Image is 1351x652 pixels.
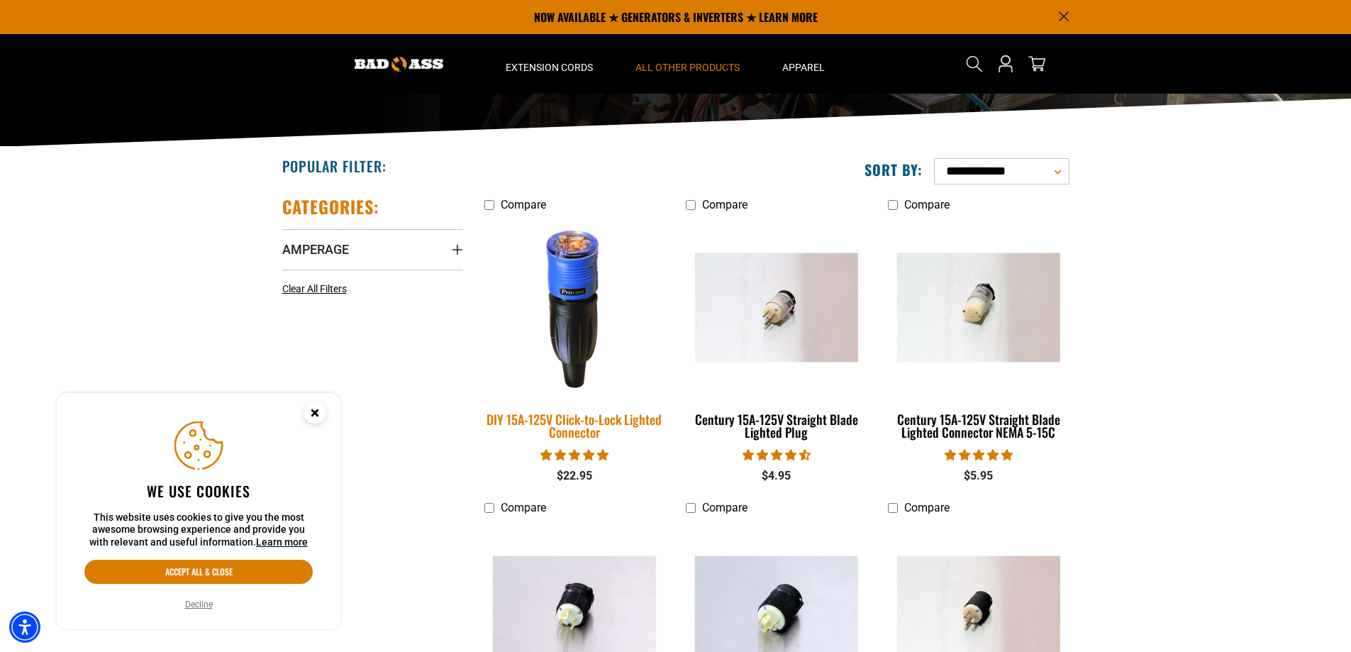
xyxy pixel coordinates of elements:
[282,196,380,218] h2: Categories:
[888,413,1069,438] div: Century 15A-125V Straight Blade Lighted Connector NEMA 5-15C
[686,413,867,438] div: Century 15A-125V Straight Blade Lighted Plug
[282,241,349,258] span: Amperage
[181,597,217,612] button: Decline
[686,468,867,485] div: $4.95
[540,448,608,462] span: 4.84 stars
[289,393,340,437] button: Close this option
[484,468,665,485] div: $22.95
[501,501,546,514] span: Compare
[994,34,1017,94] a: Open this option
[635,61,740,74] span: All Other Products
[888,468,1069,485] div: $5.95
[743,448,811,462] span: 4.38 stars
[963,53,986,75] summary: Search
[355,57,443,72] img: Bad Ass Extension Cords
[57,393,340,630] aside: Cookie Consent
[702,198,747,211] span: Compare
[889,253,1068,362] img: Century 15A-125V Straight Blade Lighted Connector NEMA 5-15C
[888,219,1069,447] a: Century 15A-125V Straight Blade Lighted Connector NEMA 5-15C Century 15A-125V Straight Blade Ligh...
[484,413,665,438] div: DIY 15A-125V Click-to-Lock Lighted Connector
[282,283,347,294] span: Clear All Filters
[945,448,1013,462] span: 5.00 stars
[614,34,761,94] summary: All Other Products
[9,612,40,643] div: Accessibility Menu
[686,219,867,447] a: Century 15A-125V Straight Blade Lighted Plug Century 15A-125V Straight Blade Lighted Plug
[84,512,313,549] p: This website uses cookies to give you the most awesome browsing experience and provide you with r...
[282,282,352,297] a: Clear All Filters
[904,501,950,514] span: Compare
[282,229,463,269] summary: Amperage
[501,198,546,211] span: Compare
[282,157,387,175] h2: Popular Filter:
[256,536,308,548] a: This website uses cookies to give you the most awesome browsing experience and provide you with r...
[702,501,747,514] span: Compare
[475,216,674,398] img: DIY 15A-125V Click-to-Lock Lighted Connector
[484,34,614,94] summary: Extension Cords
[484,219,665,447] a: DIY 15A-125V Click-to-Lock Lighted Connector DIY 15A-125V Click-to-Lock Lighted Connector
[84,482,313,500] h2: We use cookies
[761,34,846,94] summary: Apparel
[782,61,825,74] span: Apparel
[84,560,313,584] button: Accept all & close
[1025,55,1048,72] a: cart
[904,198,950,211] span: Compare
[687,253,866,362] img: Century 15A-125V Straight Blade Lighted Plug
[864,160,923,179] label: Sort by:
[506,61,593,74] span: Extension Cords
